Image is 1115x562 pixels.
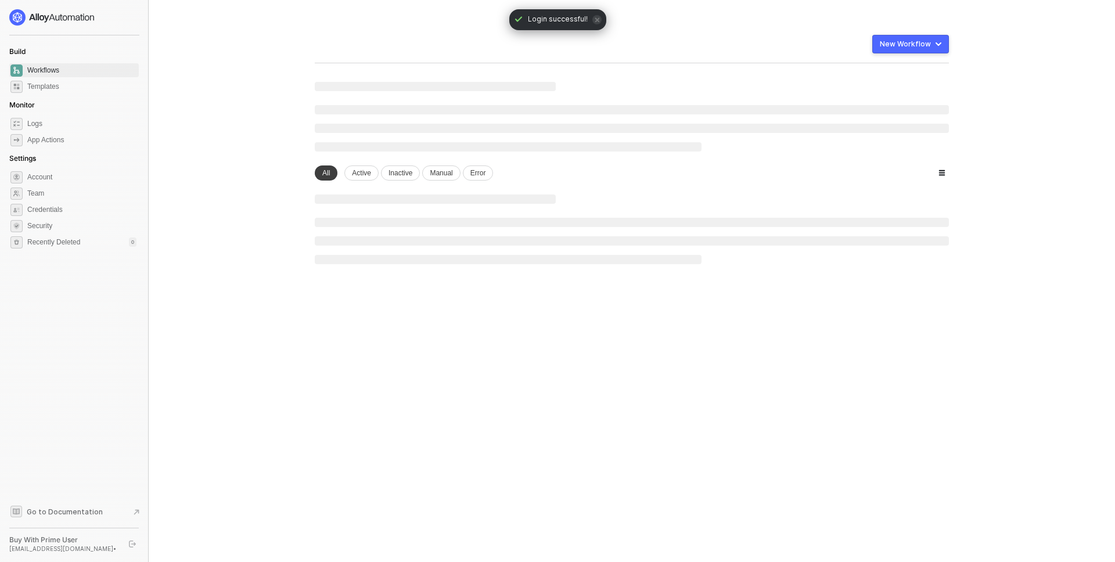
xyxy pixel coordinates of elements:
[9,535,118,545] div: Buy With Prime User
[27,135,64,145] div: App Actions
[9,9,139,26] a: logo
[129,237,136,247] div: 0
[129,541,136,547] span: logout
[381,165,420,181] div: Inactive
[27,219,136,233] span: Security
[27,186,136,200] span: Team
[27,170,136,184] span: Account
[10,64,23,77] span: dashboard
[463,165,494,181] div: Error
[9,9,95,26] img: logo
[592,15,602,24] span: icon-close
[528,14,588,26] span: Login successful!
[9,505,139,518] a: Knowledge Base
[10,171,23,183] span: settings
[10,506,22,517] span: documentation
[10,204,23,216] span: credentials
[27,117,136,131] span: Logs
[10,81,23,93] span: marketplace
[9,545,118,553] div: [EMAIL_ADDRESS][DOMAIN_NAME] •
[315,165,337,181] div: All
[27,507,103,517] span: Go to Documentation
[10,118,23,130] span: icon-logs
[27,203,136,217] span: Credentials
[9,154,36,163] span: Settings
[514,15,523,24] span: icon-check
[10,236,23,248] span: settings
[27,63,136,77] span: Workflows
[131,506,142,518] span: document-arrow
[10,220,23,232] span: security
[422,165,460,181] div: Manual
[872,35,949,53] button: New Workflow
[344,165,379,181] div: Active
[27,237,80,247] span: Recently Deleted
[10,188,23,200] span: team
[9,100,35,109] span: Monitor
[27,80,136,93] span: Templates
[880,39,931,49] div: New Workflow
[10,134,23,146] span: icon-app-actions
[9,47,26,56] span: Build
